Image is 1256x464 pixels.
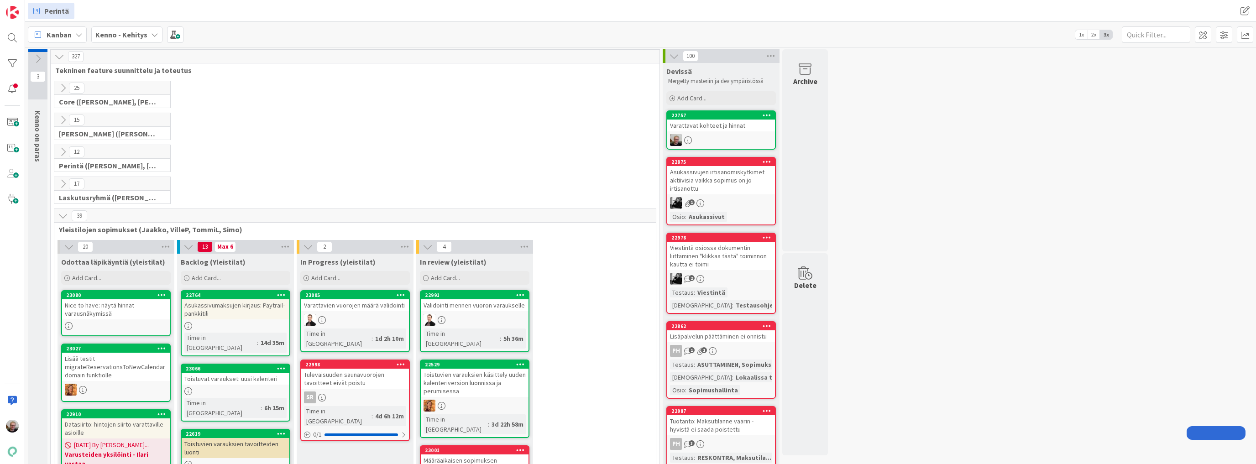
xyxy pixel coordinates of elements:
[59,129,159,138] span: Halti (Sebastian, VilleH, Riikka, Antti, MikkoV, PetriH, PetriM)
[670,273,682,285] img: KM
[300,360,410,441] a: 22998Tulevaisuuden saunavuorojen tavoitteet eivät poistuSRTime in [GEOGRAPHIC_DATA]:4d 6h 12m0/1
[372,411,373,421] span: :
[424,414,488,434] div: Time in [GEOGRAPHIC_DATA]
[69,146,84,157] span: 12
[667,322,775,330] div: 22862
[6,420,19,433] img: JH
[62,384,170,396] div: TL
[667,242,775,270] div: Viestintä osiossa dokumentin liittäminen "klikkaa tästä" toiminnon kautta ei toimi
[301,369,409,389] div: Tulevaisuuden saunavuorojen tavoitteet eivät poistu
[671,408,775,414] div: 22987
[420,257,487,266] span: In review (yleistilat)
[66,411,170,417] div: 22910
[794,280,816,291] div: Delete
[217,245,233,249] div: Max 6
[488,419,489,429] span: :
[186,431,289,437] div: 22619
[304,406,372,426] div: Time in [GEOGRAPHIC_DATA]
[59,193,159,202] span: Laskutusryhmä (Antti, Keijo)
[683,51,698,62] span: 100
[62,410,170,438] div: 22910Datasiirto: hintojen siirto varattaville asioille
[47,29,72,40] span: Kanban
[667,158,775,166] div: 22875
[667,415,775,435] div: Tuotanto: Maksutilanne väärin - hyvistä ei saada poistettu
[78,241,93,252] span: 20
[670,385,685,395] div: Osio
[421,299,529,311] div: Validointi mennen vuoron varaukselle
[182,299,289,319] div: Asukassivumaksujen kirjaus: Paytrail-pankkitili
[301,299,409,311] div: Varattavien vuorojen määrä validointi
[66,292,170,298] div: 23080
[667,134,775,146] div: JH
[425,361,529,368] div: 22529
[59,161,159,170] span: Perintä (Jaakko, PetriH, MikkoV, Pasi)
[425,447,529,454] div: 23001
[44,5,69,16] span: Perintä
[305,361,409,368] div: 22998
[300,257,376,266] span: In Progress (yleistilat)
[301,360,409,369] div: 22998
[733,372,784,382] div: Lokaalissa te...
[671,159,775,165] div: 22875
[373,334,406,344] div: 1d 2h 10m
[181,364,290,422] a: 23066Toistuvat varaukset: uusi kalenteriTime in [GEOGRAPHIC_DATA]:6h 15m
[61,344,171,402] a: 23027Lisää testit migrateReservationsToNewCalendar domain funktiolleTL
[695,287,727,297] div: Viestintä
[686,385,740,395] div: Sopimushallinta
[500,334,501,344] span: :
[301,314,409,326] div: VP
[689,347,695,353] span: 1
[186,365,289,372] div: 23066
[62,410,170,418] div: 22910
[425,292,529,298] div: 22991
[732,300,733,310] span: :
[694,360,695,370] span: :
[69,83,84,94] span: 25
[424,314,435,326] img: VP
[420,290,529,352] a: 22991Validointi mennen vuoron varaukselleVPTime in [GEOGRAPHIC_DATA]:5h 36m
[317,241,332,252] span: 2
[68,51,84,62] span: 327
[72,274,101,282] span: Add Card...
[305,292,409,298] div: 23005
[62,291,170,299] div: 23080
[677,94,706,102] span: Add Card...
[182,438,289,458] div: Toistuvien varauksien tavoitteiden luonti
[373,411,406,421] div: 4d 6h 12m
[689,275,695,281] span: 2
[65,384,77,396] img: TL
[300,290,410,352] a: 23005Varattavien vuorojen määrä validointiVPTime in [GEOGRAPHIC_DATA]:1d 2h 10m
[421,400,529,412] div: TL
[667,166,775,194] div: Asukassivujen irtisanomiskytkimet aktiivisia vaikka sopimus on jo irtisanottu
[489,419,526,429] div: 3d 22h 58m
[258,338,287,348] div: 14d 35m
[182,373,289,385] div: Toistuvat varaukset: uusi kalenteri
[689,199,695,205] span: 1
[668,78,774,85] p: Mergetty masteriin ja dev ympäristössä
[420,360,529,438] a: 22529Toistuvien varauksien käsittely uuden kalenteriversion luonnissa ja perumisessaTLTime in [GE...
[182,291,289,299] div: 22764
[261,403,262,413] span: :
[62,418,170,438] div: Datasiirto: hintojen siirto varattaville asioille
[182,365,289,373] div: 23066
[304,391,316,403] div: SR
[182,430,289,438] div: 22619
[311,274,340,282] span: Add Card...
[431,274,460,282] span: Add Card...
[72,210,87,221] span: 39
[671,112,775,119] div: 22757
[301,429,409,440] div: 0/1
[666,110,776,150] a: 22757Varattavat kohteet ja hinnatJH
[666,321,776,399] a: 22862Lisäpalvelun päättäminen ei onnistuPHTestaus:ASUTTAMINEN, Sopimukset[DEMOGRAPHIC_DATA]:Lokaa...
[69,115,84,125] span: 15
[671,323,775,329] div: 22862
[301,291,409,299] div: 23005
[667,120,775,131] div: Varattavat kohteet ja hinnat
[74,440,149,450] span: [DATE] By [PERSON_NAME]...
[262,403,287,413] div: 6h 15m
[421,360,529,369] div: 22529
[192,274,221,282] span: Add Card...
[685,385,686,395] span: :
[670,197,682,209] img: KM
[182,430,289,458] div: 22619Toistuvien varauksien tavoitteiden luonti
